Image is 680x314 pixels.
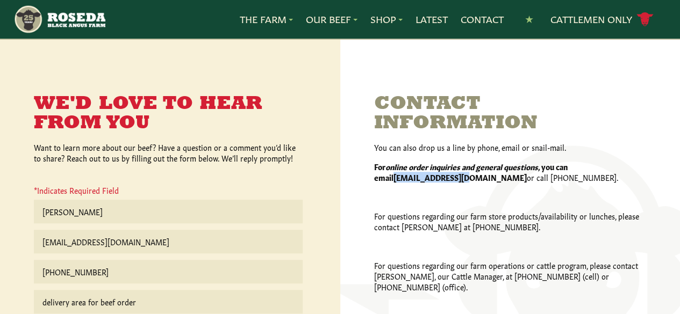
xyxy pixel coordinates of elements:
input: Subject* [34,290,303,313]
p: You can also drop us a line by phone, email or snail-mail. [374,142,646,152]
a: The Farm [240,12,293,26]
p: For questions regarding our farm operations or cattle program, please contact [PERSON_NAME], our ... [374,260,646,292]
a: Latest [416,12,448,26]
a: Contact [461,12,504,26]
h3: We'd Love to Hear From You [34,94,303,133]
strong: [EMAIL_ADDRESS][DOMAIN_NAME] [393,172,527,182]
em: online order inquiries and general questions [385,161,538,172]
h3: Contact Information [374,94,646,133]
a: Shop [370,12,403,26]
strong: For , you can email [374,161,568,182]
p: Want to learn more about our beef? Have a question or a comment you’d like to share? Reach out to... [34,142,303,163]
p: *Indicates Required Field [34,185,303,200]
p: For questions regarding our farm store products/availability or lunches, please contact [PERSON_N... [374,210,646,232]
input: Phone [34,260,303,283]
a: Our Beef [306,12,357,26]
input: Name* [34,200,303,223]
p: or call [PHONE_NUMBER]. [374,161,646,182]
a: Cattlemen Only [550,10,654,29]
input: Email* [34,230,303,253]
img: https://roseda.com/wp-content/uploads/2021/05/roseda-25-header.png [13,4,105,34]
